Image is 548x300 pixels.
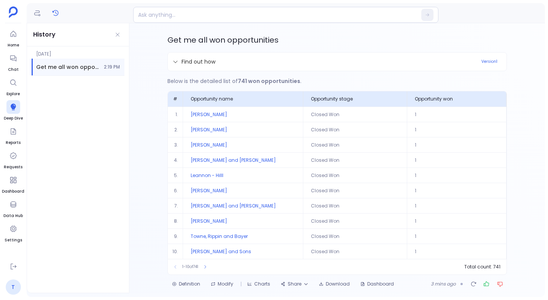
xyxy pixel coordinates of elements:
span: Home [6,42,20,48]
td: Closed Won [303,152,407,168]
a: Deep Dive [4,100,23,121]
span: Chat [6,67,20,73]
td: [PERSON_NAME] [183,107,303,122]
button: Dashboard [356,278,398,290]
p: Opportunity stage [311,94,353,104]
p: Opportunity won [415,94,453,104]
td: 6. [168,183,183,198]
td: 10. [168,244,183,259]
span: Settings [5,237,22,243]
td: [PERSON_NAME] and Sons [183,244,303,259]
td: 3. [168,137,183,152]
a: Dashboard [2,173,24,195]
td: [PERSON_NAME] [183,213,303,228]
td: 5. [168,168,183,183]
td: Closed Won [303,213,407,228]
td: 1 [407,107,506,122]
span: Requests [4,164,22,170]
td: 1 [407,152,506,168]
td: Closed Won [303,228,407,244]
span: 3 mins ago [431,281,456,287]
div: Helpful [479,277,493,291]
span: Get me all won opportunities [36,63,99,71]
td: 1 [407,183,506,198]
p: Below is the detailed list of . [167,77,507,85]
td: [PERSON_NAME] and [PERSON_NAME] [183,198,303,213]
div: Opportunity name [183,91,303,107]
button: History [49,7,62,19]
td: [PERSON_NAME] [183,183,303,198]
span: Get me all won opportunities [167,35,279,45]
td: Closed Won [303,244,407,259]
span: Data Hub [3,213,23,219]
span: Deep Dive [4,115,23,121]
td: 9. [168,228,183,244]
td: 1 [407,137,506,152]
button: Definitions [31,7,43,19]
button: Charts [243,278,275,290]
td: Towne, Rippin and Bayer [183,228,303,244]
td: 1 [407,122,506,137]
span: Total count: 741 [464,263,500,270]
span: [DATE] [32,46,124,57]
p: # [173,94,177,104]
a: T [6,279,21,295]
a: Home [6,27,20,48]
h3: History [33,30,56,40]
button: Definition [167,278,205,290]
td: Closed Won [303,183,407,198]
td: 7. [168,198,183,213]
span: Dashboard [2,188,24,195]
span: Reports [6,140,21,146]
td: 1 [407,168,506,183]
td: 1 [407,213,506,228]
td: Leannon - Hilll [183,168,303,183]
td: Closed Won [303,168,407,183]
span: 2:19 PM [104,64,120,70]
td: 8. [168,213,183,228]
td: 1 [407,228,506,244]
button: Share [276,278,313,290]
button: Modify [206,278,238,290]
td: 4. [168,152,183,168]
td: 1. [168,107,183,122]
a: Reports [6,124,21,146]
img: petavue logo [9,6,18,18]
td: [PERSON_NAME] [183,137,303,152]
span: 1 - 10 of 741 [182,264,198,270]
a: Explore [6,76,20,97]
span: Explore [6,91,20,97]
div: Opportunity won [407,91,506,107]
p: Opportunity name [191,94,233,104]
strong: 741 won opportunities [238,77,300,85]
td: Closed Won [303,198,407,213]
td: 2. [168,122,183,137]
button: Version1 [477,57,502,66]
span: Find out how [182,58,215,65]
button: Regenerate [467,279,479,289]
a: Settings [5,222,22,243]
div: Opportunity stage [303,91,407,107]
a: Requests [4,149,22,170]
td: Closed Won [303,137,407,152]
td: Closed Won [303,122,407,137]
div: Not helpful [493,277,507,291]
td: Closed Won [303,107,407,122]
td: [PERSON_NAME] [183,122,303,137]
a: Chat [6,51,20,73]
td: [PERSON_NAME] and [PERSON_NAME] [183,152,303,168]
td: 1 [407,198,506,213]
td: 1 [407,244,506,259]
button: Download [314,278,354,290]
a: Data Hub [3,198,23,219]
